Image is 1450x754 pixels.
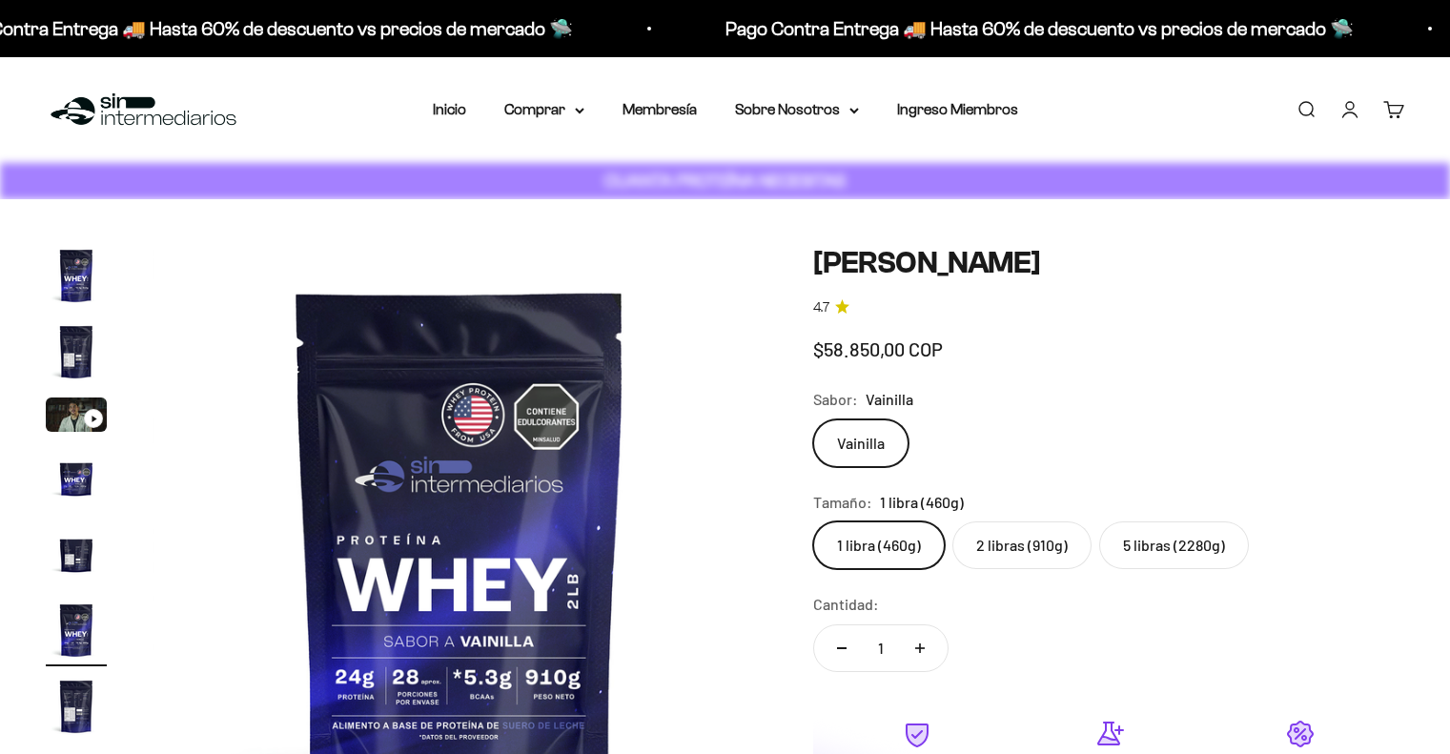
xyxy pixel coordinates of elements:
strong: CUANTA PROTEÍNA NECESITAS [604,171,846,191]
img: Proteína Whey - Vainilla [46,600,107,661]
button: Ir al artículo 6 [46,600,107,666]
button: Ir al artículo 4 [46,447,107,514]
img: Proteína Whey - Vainilla [46,447,107,508]
legend: Tamaño: [813,490,872,515]
span: 4.7 [813,297,829,318]
img: Proteína Whey - Vainilla [46,245,107,306]
button: Ir al artículo 5 [46,523,107,590]
button: Ir al artículo 3 [46,397,107,438]
button: Ir al artículo 1 [46,245,107,312]
h1: [PERSON_NAME] [813,245,1404,281]
button: Ir al artículo 2 [46,321,107,388]
legend: Sabor: [813,387,858,412]
sale-price: $58.850,00 COP [813,334,943,364]
a: Ingreso Miembros [897,101,1018,117]
button: Aumentar cantidad [892,625,948,671]
summary: Comprar [504,97,584,122]
img: Proteína Whey - Vainilla [46,676,107,737]
img: Proteína Whey - Vainilla [46,321,107,382]
label: Cantidad: [813,592,879,617]
a: Membresía [623,101,697,117]
img: Proteína Whey - Vainilla [46,523,107,584]
a: 4.74.7 de 5.0 estrellas [813,297,1404,318]
summary: Sobre Nosotros [735,97,859,122]
a: Inicio [433,101,466,117]
p: Pago Contra Entrega 🚚 Hasta 60% de descuento vs precios de mercado 🛸 [718,13,1346,44]
span: 1 libra (460g) [880,490,964,515]
span: Vainilla [866,387,913,412]
button: Reducir cantidad [814,625,869,671]
button: Ir al artículo 7 [46,676,107,743]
